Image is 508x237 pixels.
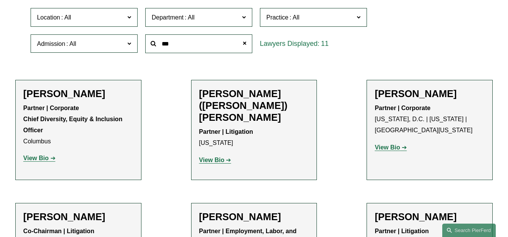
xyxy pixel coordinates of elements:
strong: Partner | Corporate Chief Diversity, Equity & Inclusion Officer [23,105,124,133]
h2: [PERSON_NAME] ([PERSON_NAME]) [PERSON_NAME] [199,88,309,123]
strong: Co-Chairman | Litigation [23,228,94,234]
span: Department [152,14,184,21]
span: Location [37,14,60,21]
span: Admission [37,41,65,47]
p: [US_STATE], D.C. | [US_STATE] | [GEOGRAPHIC_DATA][US_STATE] [375,103,485,136]
strong: Partner | Corporate [375,105,430,111]
strong: Partner | Litigation [199,128,253,135]
span: 11 [321,40,329,47]
a: View Bio [375,144,407,151]
h2: [PERSON_NAME] [23,211,133,223]
strong: View Bio [199,157,224,163]
strong: View Bio [23,155,49,161]
h2: [PERSON_NAME] [375,211,485,223]
p: [US_STATE] [199,127,309,149]
h2: [PERSON_NAME] [23,88,133,100]
a: View Bio [199,157,231,163]
p: Columbus [23,103,133,147]
a: View Bio [23,155,55,161]
a: Search this site [442,224,496,237]
strong: View Bio [375,144,400,151]
h2: [PERSON_NAME] [375,88,485,100]
span: Practice [266,14,289,21]
h2: [PERSON_NAME] [199,211,309,223]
